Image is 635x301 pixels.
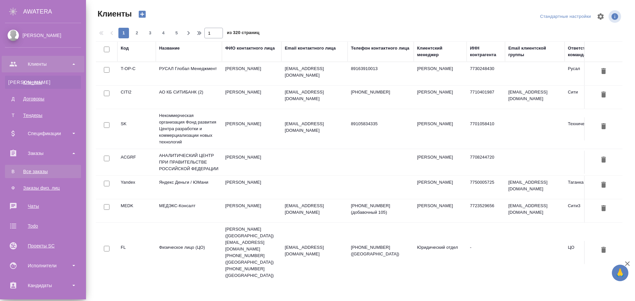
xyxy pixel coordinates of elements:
[614,266,626,280] span: 🙏
[222,176,281,199] td: [PERSON_NAME]
[467,151,505,174] td: 7708244720
[568,45,614,58] div: Ответственная команда
[609,10,622,23] span: Посмотреть информацию
[414,117,467,140] td: [PERSON_NAME]
[2,198,84,214] a: Чаты
[414,176,467,199] td: [PERSON_NAME]
[5,201,81,211] div: Чаты
[227,29,259,38] span: из 320 страниц
[598,203,609,215] button: Удалить
[159,45,180,52] div: Название
[5,148,81,158] div: Заказы
[598,65,609,78] button: Удалить
[23,5,86,18] div: AWATERA
[156,176,222,199] td: Яндекс Деньги / ЮМани
[117,151,156,174] td: ACGRF
[222,62,281,85] td: [PERSON_NAME]
[156,109,222,149] td: Некоммерческая организация Фонд развития Центра разработки и коммерциализации новых технологий
[156,241,222,264] td: Физическое лицо (ЦО)
[505,199,565,222] td: [EMAIL_ADDRESS][DOMAIN_NAME]
[171,30,182,36] span: 5
[505,86,565,109] td: [EMAIL_ADDRESS][DOMAIN_NAME]
[285,65,344,79] p: [EMAIL_ADDRESS][DOMAIN_NAME]
[565,199,617,222] td: Сити3
[414,199,467,222] td: [PERSON_NAME]
[145,30,155,36] span: 3
[612,265,628,281] button: 🙏
[5,281,81,290] div: Кандидаты
[117,62,156,85] td: T-OP-C
[565,86,617,109] td: Сити
[158,30,169,36] span: 4
[8,112,78,119] div: Тендеры
[222,223,281,282] td: [PERSON_NAME] ([GEOGRAPHIC_DATA]) [EMAIL_ADDRESS][DOMAIN_NAME] [PHONE_NUMBER] ([GEOGRAPHIC_DATA])...
[8,79,78,86] div: Клиенты
[414,62,467,85] td: [PERSON_NAME]
[467,199,505,222] td: 7723529656
[598,154,609,166] button: Удалить
[132,30,142,36] span: 2
[158,28,169,38] button: 4
[5,32,81,39] div: [PERSON_NAME]
[8,168,78,175] div: Все заказы
[285,203,344,216] p: [EMAIL_ADDRESS][DOMAIN_NAME]
[351,203,410,216] p: [PHONE_NUMBER] (добавочный 105)
[222,151,281,174] td: [PERSON_NAME]
[467,241,505,264] td: -
[565,117,617,140] td: Технический
[121,45,129,52] div: Код
[222,86,281,109] td: [PERSON_NAME]
[351,45,409,52] div: Телефон контактного лица
[285,89,344,102] p: [EMAIL_ADDRESS][DOMAIN_NAME]
[156,62,222,85] td: РУСАЛ Глобал Менеджмент
[351,65,410,72] p: 89163910013
[117,117,156,140] td: SK
[598,89,609,101] button: Удалить
[538,12,593,22] div: split button
[5,165,81,178] a: ВВсе заказы
[467,176,505,199] td: 7750005725
[598,179,609,191] button: Удалить
[2,218,84,234] a: Todo
[565,62,617,85] td: Русал
[117,176,156,199] td: Yandex
[225,45,275,52] div: ФИО контактного лица
[351,121,410,127] p: 89105834335
[414,151,467,174] td: [PERSON_NAME]
[8,185,78,191] div: Заказы физ. лиц
[117,241,156,264] td: FL
[117,86,156,109] td: CITI2
[156,149,222,175] td: АНАЛИТИЧЕСКИЙ ЦЕНТР ПРИ ПРАВИТЕЛЬСТВЕ РОССИЙСКОЙ ФЕДЕРАЦИИ
[134,9,150,20] button: Создать
[598,244,609,256] button: Удалить
[5,129,81,138] div: Спецификации
[467,62,505,85] td: 7730248430
[351,244,410,257] p: [PHONE_NUMBER] ([GEOGRAPHIC_DATA])
[351,89,410,95] p: [PHONE_NUMBER]
[414,241,467,264] td: Юридический отдел
[8,95,78,102] div: Договоры
[5,59,81,69] div: Клиенты
[5,241,81,251] div: Проекты SC
[565,241,617,264] td: ЦО
[156,86,222,109] td: АО КБ СИТИБАНК (2)
[5,92,81,105] a: ДДоговоры
[417,45,463,58] div: Клиентский менеджер
[2,238,84,254] a: Проекты SC
[593,9,609,24] span: Настроить таблицу
[285,121,344,134] p: [EMAIL_ADDRESS][DOMAIN_NAME]
[467,117,505,140] td: 7701058410
[508,45,561,58] div: Email клиентской группы
[467,86,505,109] td: 7710401987
[285,45,336,52] div: Email контактного лица
[285,244,344,257] p: [EMAIL_ADDRESS][DOMAIN_NAME]
[96,9,132,19] span: Клиенты
[470,45,502,58] div: ИНН контрагента
[222,117,281,140] td: [PERSON_NAME]
[414,86,467,109] td: [PERSON_NAME]
[505,176,565,199] td: [EMAIL_ADDRESS][DOMAIN_NAME]
[117,199,156,222] td: MEDK
[145,28,155,38] button: 3
[598,121,609,133] button: Удалить
[565,176,617,199] td: Таганка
